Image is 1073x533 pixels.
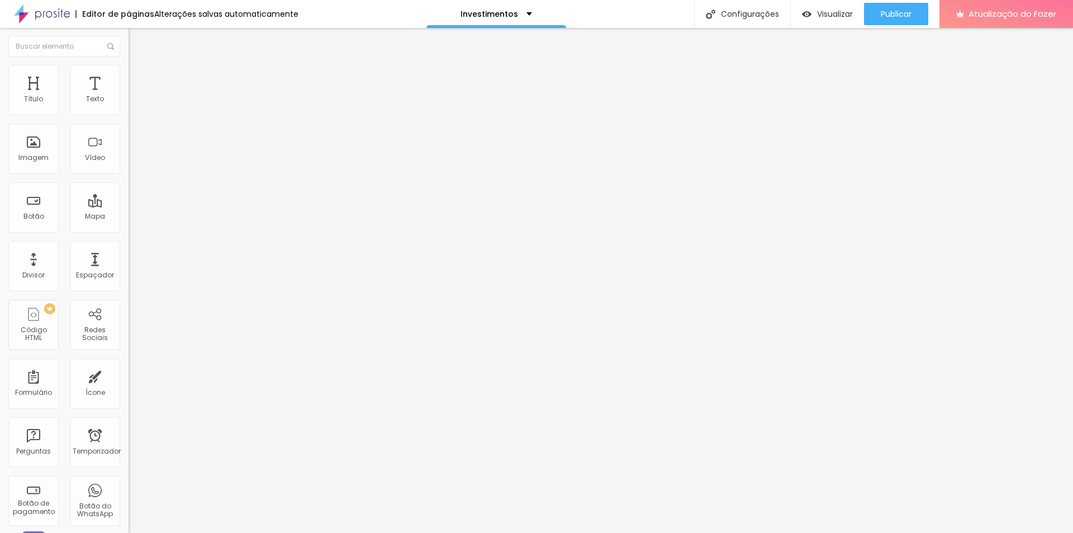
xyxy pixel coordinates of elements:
font: Imagem [18,153,49,162]
font: Investimentos [460,8,518,20]
font: Botão de pagamento [13,498,55,516]
font: Temporizador [73,446,121,456]
font: Ícone [86,388,105,397]
img: Ícone [107,43,114,50]
font: Configurações [721,8,779,20]
font: Editor de páginas [82,8,154,20]
font: Texto [86,94,104,103]
font: Divisor [22,270,45,280]
font: Botão [23,211,44,221]
font: Perguntas [16,446,51,456]
button: Visualizar [791,3,864,25]
font: Atualização do Fazer [968,8,1056,20]
font: Espaçador [76,270,114,280]
font: Alterações salvas automaticamente [154,8,298,20]
font: Título [24,94,43,103]
font: Código HTML [21,325,47,342]
iframe: Editor [129,28,1073,533]
font: Mapa [85,211,105,221]
input: Buscar elemento [8,36,120,56]
font: Publicar [881,8,911,20]
button: Publicar [864,3,928,25]
font: Visualizar [817,8,853,20]
font: Vídeo [85,153,105,162]
font: Formulário [15,388,52,397]
font: Botão do WhatsApp [77,501,113,518]
font: Redes Sociais [82,325,108,342]
img: Ícone [706,10,715,19]
img: view-1.svg [802,10,811,19]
